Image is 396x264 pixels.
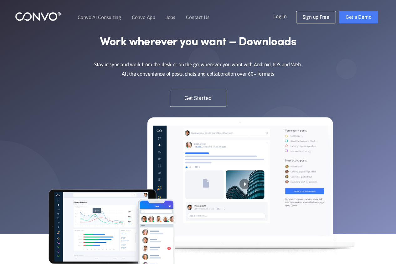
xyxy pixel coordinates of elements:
[296,11,336,23] a: Sign up Free
[15,12,61,21] img: logo_1.png
[100,35,296,50] strong: Work wherever you want – Downloads
[273,11,296,21] a: Log In
[170,90,226,107] a: Get Started
[84,60,312,79] p: Stay in sync and work from the desk or on the go, wherever you want with Android, IOS and Web. Al...
[339,11,378,23] a: Get a Demo
[186,15,209,20] a: Contact Us
[132,15,155,20] a: Convo App
[166,15,175,20] a: Jobs
[78,15,121,20] a: Convo AI Consulting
